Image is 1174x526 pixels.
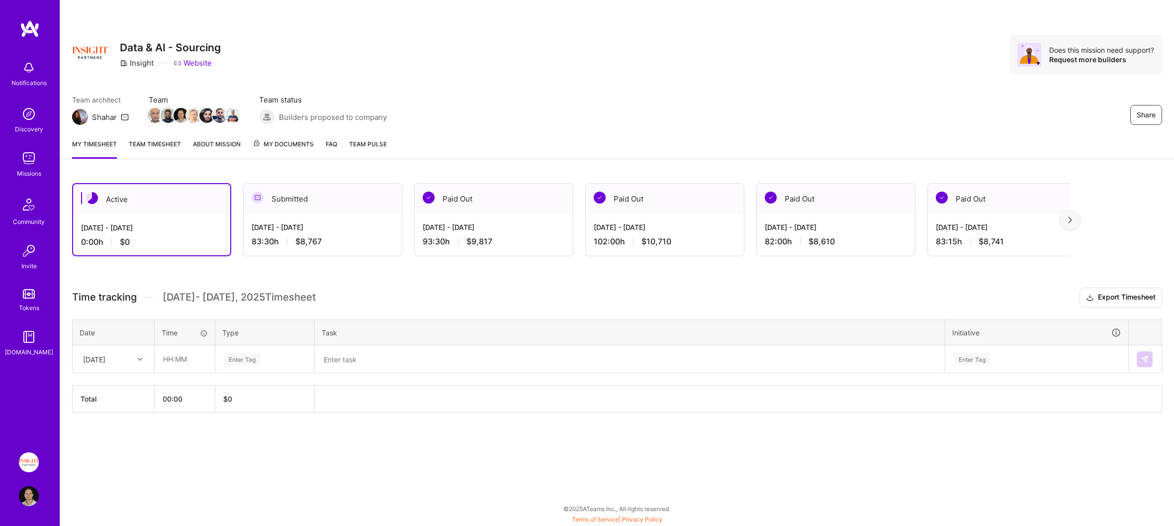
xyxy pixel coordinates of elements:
div: Does this mission need support? [1049,45,1154,55]
a: Team Member Avatar [175,107,187,124]
img: discovery [19,104,39,124]
div: 102:00 h [594,236,736,247]
img: Team Member Avatar [212,108,227,123]
th: Task [315,319,945,345]
div: Paid Out [586,184,744,214]
span: | [572,516,662,523]
div: Paid Out [757,184,915,214]
img: Team Member Avatar [225,108,240,123]
i: icon Download [1086,293,1094,303]
span: Team [149,95,239,105]
img: Paid Out [765,192,777,204]
img: right [1068,216,1072,223]
img: Team Member Avatar [174,108,188,123]
div: Missions [17,168,41,179]
i: icon Mail [121,113,129,121]
div: [DATE] - [DATE] [252,222,394,232]
a: Team Member Avatar [162,107,175,124]
span: $8,767 [295,236,322,247]
a: Privacy Policy [622,516,662,523]
a: Team timesheet [129,139,181,159]
div: Enter Tag [954,351,991,367]
th: 00:00 [155,386,215,413]
span: Share [1137,110,1156,120]
img: Avatar [1017,43,1041,67]
button: Share [1130,105,1162,125]
div: 93:30 h [423,236,565,247]
div: Time [162,327,208,338]
img: Team Member Avatar [148,108,163,123]
img: Active [86,192,98,204]
a: About Mission [193,139,241,159]
div: Paid Out [928,184,1086,214]
img: Team Member Avatar [161,108,176,123]
img: Invite [19,241,39,261]
div: Request more builders [1049,55,1154,64]
div: © 2025 ATeams Inc., All rights reserved. [60,496,1174,521]
img: Team Member Avatar [186,108,201,123]
div: Notifications [11,78,47,88]
img: Community [17,193,41,216]
div: [DATE] [83,354,105,364]
img: guide book [19,327,39,347]
a: Team Member Avatar [200,107,213,124]
div: Tokens [19,303,39,313]
a: Team Member Avatar [226,107,239,124]
div: Enter Tag [224,351,261,367]
span: Team Pulse [349,140,387,148]
i: icon CompanyGray [120,59,128,67]
a: FAQ [326,139,337,159]
img: Paid Out [423,192,435,204]
div: Community [13,216,45,227]
a: Team Member Avatar [187,107,200,124]
span: $9,817 [466,236,492,247]
div: [DATE] - [DATE] [936,222,1078,232]
input: HH:MM [155,346,214,372]
div: [DOMAIN_NAME] [5,347,53,357]
div: Shahar [92,112,117,122]
img: Submitted [252,192,264,204]
a: Website [174,58,212,68]
span: $ 0 [223,395,232,403]
div: Active [73,184,230,214]
th: Type [215,319,315,345]
img: Paid Out [936,192,948,204]
img: Paid Out [594,192,606,204]
span: $8,741 [979,236,1004,247]
th: Total [73,386,155,413]
div: Insight [120,58,154,68]
a: Team Member Avatar [149,107,162,124]
span: Builders proposed to company [279,112,387,122]
span: [DATE] - [DATE] , 2025 Timesheet [163,291,316,304]
div: [DATE] - [DATE] [81,222,222,233]
div: Initiative [952,327,1121,338]
h3: Data & AI - Sourcing [120,41,221,54]
div: Invite [21,261,37,271]
span: $10,710 [641,236,671,247]
div: 83:15 h [936,236,1078,247]
div: Submitted [244,184,402,214]
div: [DATE] - [DATE] [594,222,736,232]
img: logo [20,20,40,38]
a: Insight Partners: Data & AI - Sourcing [16,452,41,472]
div: Paid Out [415,184,573,214]
span: Time tracking [72,291,137,304]
th: Date [73,319,155,345]
img: Team Member Avatar [199,108,214,123]
a: User Avatar [16,486,41,506]
a: My timesheet [72,139,117,159]
span: $0 [120,237,130,247]
div: [DATE] - [DATE] [765,222,907,232]
img: Builders proposed to company [259,109,275,125]
img: Submit [1141,355,1149,363]
a: Terms of Service [572,516,619,523]
img: bell [19,58,39,78]
img: Insight Partners: Data & AI - Sourcing [19,452,39,472]
a: My Documents [253,139,314,159]
a: Team Pulse [349,139,387,159]
div: [DATE] - [DATE] [423,222,565,232]
img: Company Logo [72,35,108,71]
button: Export Timesheet [1080,288,1162,308]
i: icon Chevron [137,357,142,362]
span: Team status [259,95,387,105]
